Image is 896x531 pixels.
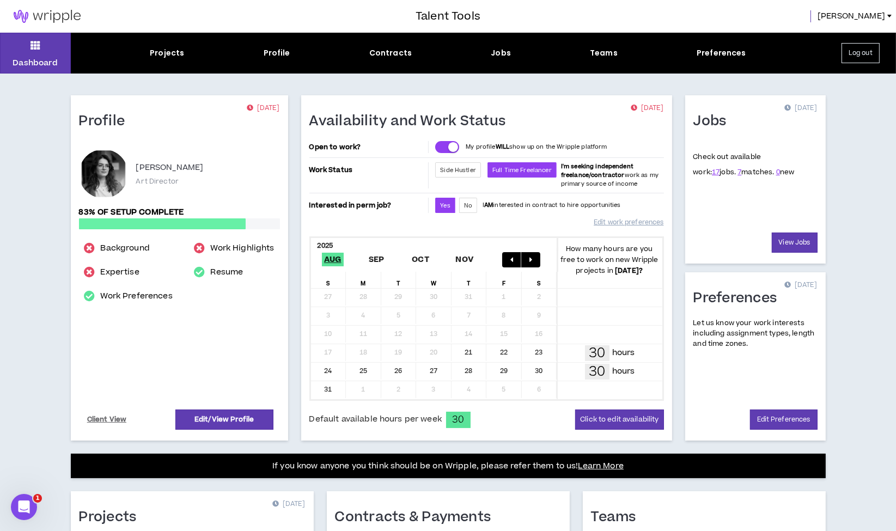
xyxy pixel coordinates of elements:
span: Aug [322,253,344,266]
div: T [381,272,417,288]
a: Client View [86,410,129,429]
p: [DATE] [272,499,305,510]
div: F [486,272,522,288]
span: jobs. [712,167,736,177]
a: Expertise [100,266,139,279]
a: Work Preferences [100,290,172,303]
p: Open to work? [309,143,426,151]
p: 83% of setup complete [79,206,280,218]
div: Projects [150,47,184,59]
a: Background [100,242,149,255]
p: Art Director [136,176,179,186]
h1: Jobs [693,113,735,130]
a: 17 [712,167,720,177]
div: S [522,272,557,288]
span: Sep [367,253,387,266]
div: Profile [264,47,290,59]
p: hours [612,365,635,377]
a: Edit/View Profile [175,410,273,430]
h1: Contracts & Payments [335,509,499,526]
p: hours [612,347,635,359]
p: [DATE] [784,103,817,114]
span: Yes [440,202,450,210]
span: 1 [33,494,42,503]
a: Resume [211,266,243,279]
a: 0 [776,167,780,177]
b: [DATE] ? [615,266,643,276]
b: I'm seeking independent freelance/contractor [561,162,633,179]
div: Preferences [697,47,746,59]
span: matches. [737,167,774,177]
p: [DATE] [631,103,663,114]
p: Interested in perm job? [309,198,426,213]
a: Learn More [578,460,624,472]
p: If you know anyone you think should be on Wripple, please refer them to us! [272,460,624,473]
p: Work Status [309,162,426,178]
span: Nov [453,253,476,266]
span: No [464,202,472,210]
button: Log out [842,43,880,63]
h1: Projects [79,509,145,526]
p: How many hours are you free to work on new Wripple projects in [557,243,662,276]
p: My profile show up on the Wripple platform [466,143,607,151]
p: I interested in contract to hire opportunities [483,201,621,210]
strong: WILL [496,143,510,151]
a: View Jobs [772,233,818,253]
a: 7 [737,167,741,177]
div: T [452,272,487,288]
h1: Availability and Work Status [309,113,514,130]
p: [PERSON_NAME] [136,161,204,174]
p: [DATE] [784,280,817,291]
h3: Talent Tools [416,8,480,25]
div: Jobs [491,47,511,59]
div: W [416,272,452,288]
div: Laura G. [79,149,128,198]
h1: Teams [591,509,644,526]
p: Check out available work: [693,152,795,177]
button: Click to edit availability [575,410,663,430]
h1: Preferences [693,290,785,307]
span: new [776,167,795,177]
div: M [346,272,381,288]
p: Let us know your work interests including assignment types, length and time zones. [693,318,818,350]
div: S [311,272,346,288]
a: Work Highlights [211,242,275,255]
span: Oct [410,253,431,266]
p: [DATE] [247,103,279,114]
strong: AM [484,201,493,209]
h1: Profile [79,113,133,130]
div: Contracts [369,47,412,59]
iframe: Intercom live chat [11,494,37,520]
span: work as my primary source of income [561,162,659,188]
a: Edit work preferences [594,213,663,232]
span: Side Hustler [440,166,476,174]
span: [PERSON_NAME] [818,10,885,22]
span: Default available hours per week [309,413,442,425]
b: 2025 [318,241,333,251]
a: Edit Preferences [750,410,818,430]
div: Teams [590,47,618,59]
p: Dashboard [13,57,58,69]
